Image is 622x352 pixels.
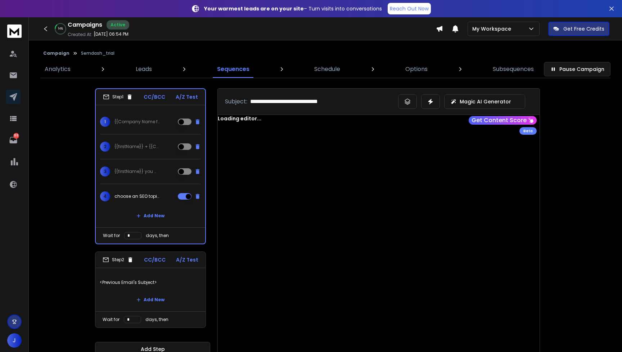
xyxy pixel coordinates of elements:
div: Step 1 [103,94,133,100]
li: Step1CC/BCCA/Z Test1{{Company Name for Emails}} SEO2{{firstName}} + {{Company Name for Emails}} +... [95,88,206,244]
h1: Campaigns [68,21,102,29]
a: 89 [6,133,21,147]
a: Sequences [213,61,254,78]
p: Created At: [68,32,92,37]
p: <Previous Email's Subject> [100,272,201,293]
p: A/Z Test [176,256,198,263]
p: Get Free Credits [563,25,604,32]
p: days, then [145,317,168,322]
img: logo [7,24,22,38]
button: Campaign [43,50,69,56]
p: Schedule [314,65,340,73]
p: days, then [146,233,169,239]
button: Add New [131,293,170,307]
a: Options [401,61,432,78]
div: Loading editor... [218,115,540,122]
div: Active [107,20,129,30]
p: Wait for [103,317,120,322]
span: 1 [100,117,110,127]
p: – Turn visits into conversations [204,5,382,12]
p: choose an SEO topic and I’ll research it [114,193,161,199]
p: [DATE] 06:54 PM [94,31,129,37]
div: Step 2 [103,257,134,263]
p: Subject: [225,97,247,106]
a: Subsequences [488,61,538,78]
p: CC/BCC [144,256,166,263]
a: Reach Out Now [388,3,431,14]
p: Subsequences [493,65,534,73]
button: Pause Campaign [544,62,610,76]
p: Semdash_trial [81,50,114,56]
div: Beta [519,127,537,135]
p: A/Z Test [176,93,198,101]
span: 4 [100,191,110,201]
p: 89 [13,133,19,139]
li: Step2CC/BCCA/Z Test<Previous Email's Subject>Add NewWait fordays, then [95,251,206,328]
p: Magic AI Generator [460,98,511,105]
p: {{Company Name for Emails}} SEO [114,119,161,125]
p: My Workspace [472,25,514,32]
button: Add New [131,209,170,223]
p: Wait for [103,233,120,239]
p: {{firstName}} + {{Company Name for Emails}} + SEO [114,144,161,150]
p: Options [405,65,428,73]
button: Magic AI Generator [444,94,525,109]
span: 3 [100,166,110,177]
p: Analytics [45,65,71,73]
p: Reach Out Now [390,5,429,12]
button: Get Content Score [469,116,537,125]
p: Leads [136,65,152,73]
button: J [7,333,22,348]
a: Schedule [310,61,344,78]
p: Sequences [217,65,249,73]
a: Analytics [40,61,75,78]
strong: Your warmest leads are on your site [204,5,304,12]
span: 2 [100,142,110,152]
p: CC/BCC [144,93,165,101]
button: Get Free Credits [548,22,609,36]
p: {{firstName}} you might want to see what’s going on [114,169,161,174]
p: 14 % [58,27,63,31]
a: Leads [131,61,156,78]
